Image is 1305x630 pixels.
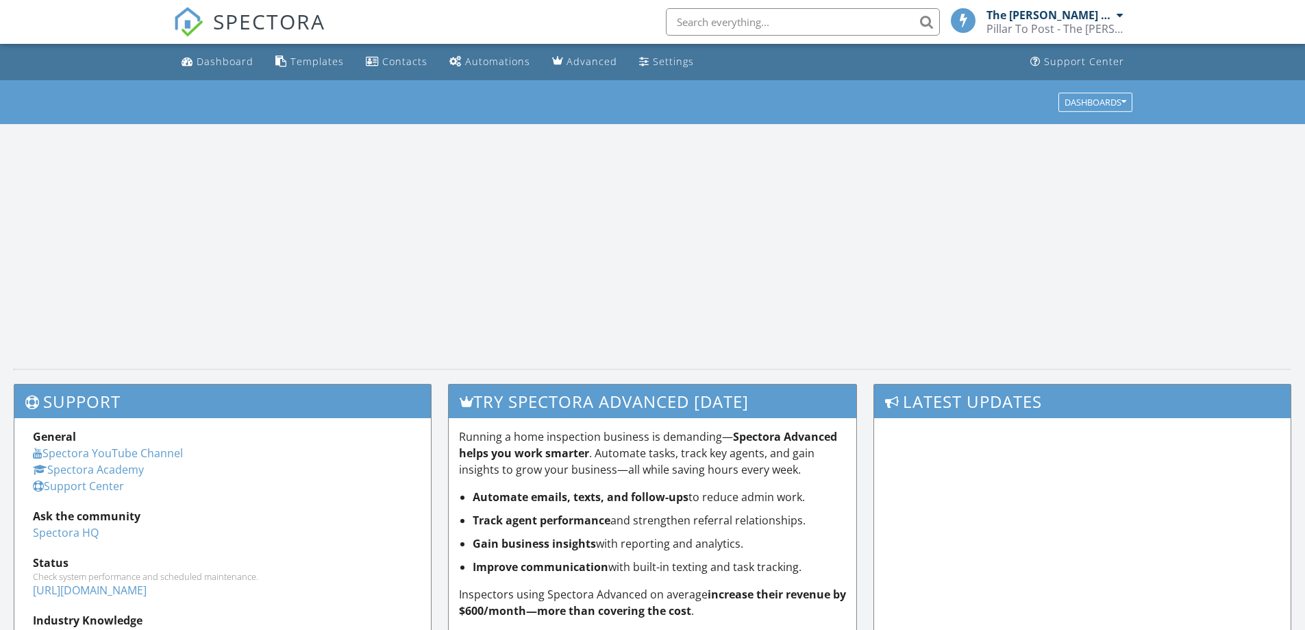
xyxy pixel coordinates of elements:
[173,19,325,47] a: SPECTORA
[1025,49,1130,75] a: Support Center
[33,612,412,629] div: Industry Knowledge
[173,7,203,37] img: The Best Home Inspection Software - Spectora
[33,478,124,494] a: Support Center
[449,385,857,418] h3: Try spectora advanced [DATE]
[444,49,536,75] a: Automations (Basic)
[290,55,344,68] div: Templates
[634,49,699,75] a: Settings
[360,49,433,75] a: Contacts
[33,462,144,477] a: Spectora Academy
[547,49,623,75] a: Advanced
[1058,93,1132,112] button: Dashboards
[459,429,837,461] strong: Spectora Advanced helps you work smarter
[473,489,688,505] strong: Automate emails, texts, and follow-ups
[33,583,147,598] a: [URL][DOMAIN_NAME]
[33,446,183,461] a: Spectora YouTube Channel
[1065,97,1126,107] div: Dashboards
[874,385,1291,418] h3: Latest Updates
[473,512,847,529] li: and strengthen referral relationships.
[473,489,847,505] li: to reduce admin work.
[197,55,253,68] div: Dashboard
[176,49,259,75] a: Dashboard
[459,587,846,618] strong: increase their revenue by $600/month—more than covering the cost
[14,385,431,418] h3: Support
[986,22,1123,36] div: Pillar To Post - The Frederick Team
[33,555,412,571] div: Status
[653,55,694,68] div: Settings
[567,55,617,68] div: Advanced
[213,7,325,36] span: SPECTORA
[473,536,596,551] strong: Gain business insights
[473,559,608,574] strong: Improve communication
[1044,55,1124,68] div: Support Center
[465,55,530,68] div: Automations
[473,535,847,552] li: with reporting and analytics.
[33,508,412,524] div: Ask the community
[473,513,610,528] strong: Track agent performance
[33,525,99,540] a: Spectora HQ
[33,429,76,444] strong: General
[33,571,412,582] div: Check system performance and scheduled maintenance.
[382,55,427,68] div: Contacts
[473,559,847,575] li: with built-in texting and task tracking.
[459,428,847,478] p: Running a home inspection business is demanding— . Automate tasks, track key agents, and gain ins...
[666,8,940,36] input: Search everything...
[270,49,349,75] a: Templates
[986,8,1113,22] div: The [PERSON_NAME] Team
[459,586,847,619] p: Inspectors using Spectora Advanced on average .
